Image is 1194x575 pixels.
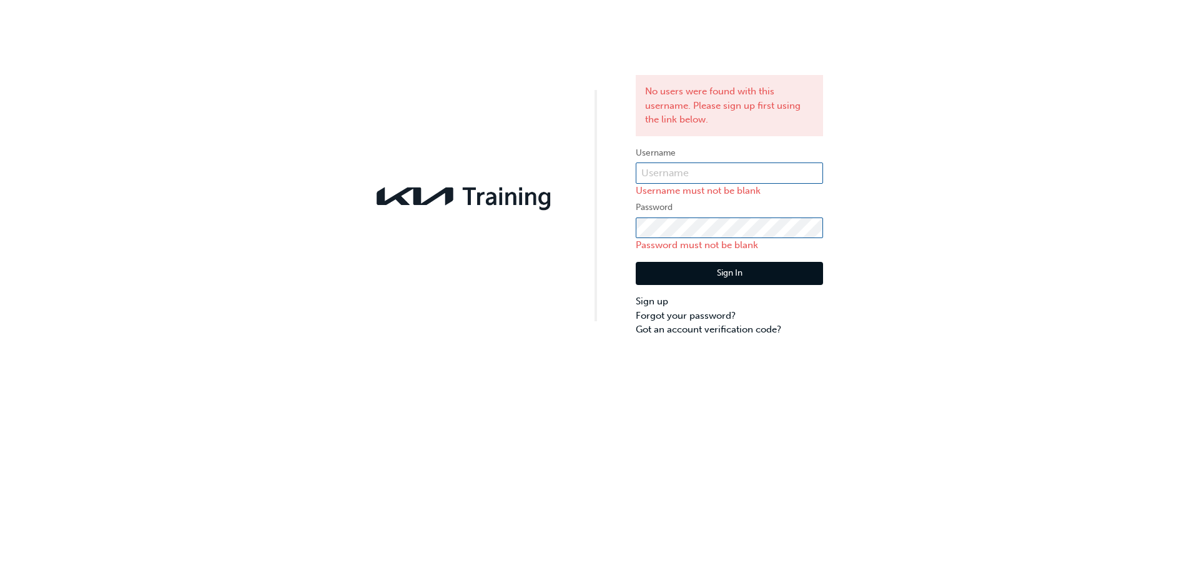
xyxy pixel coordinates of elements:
[636,200,823,215] label: Password
[636,184,823,198] p: Username must not be blank
[636,146,823,161] label: Username
[636,262,823,286] button: Sign In
[636,162,823,184] input: Username
[371,179,558,213] img: kia-training
[636,309,823,323] a: Forgot your password?
[636,75,823,136] div: No users were found with this username. Please sign up first using the link below.
[636,294,823,309] a: Sign up
[636,238,823,252] p: Password must not be blank
[636,322,823,337] a: Got an account verification code?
